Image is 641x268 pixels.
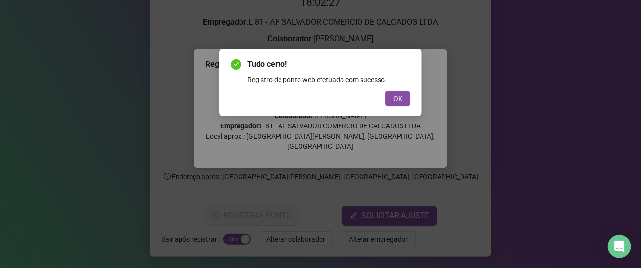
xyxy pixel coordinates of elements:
[608,235,631,258] div: Open Intercom Messenger
[231,59,241,70] span: check-circle
[385,91,410,106] button: OK
[247,74,410,85] div: Registro de ponto web efetuado com sucesso.
[247,59,410,70] span: Tudo certo!
[393,93,402,104] span: OK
